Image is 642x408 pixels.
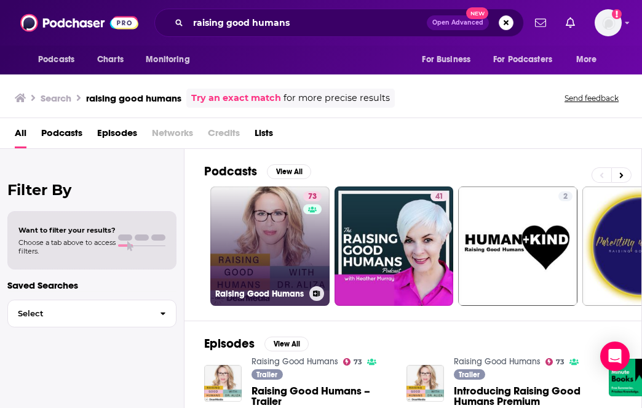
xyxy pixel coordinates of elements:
[427,15,489,30] button: Open AdvancedNew
[204,336,255,351] h2: Episodes
[256,371,277,378] span: Trailer
[89,48,131,71] a: Charts
[430,191,448,201] a: 41
[38,51,74,68] span: Podcasts
[612,9,622,19] svg: Add a profile image
[561,93,622,103] button: Send feedback
[97,123,137,148] a: Episodes
[458,186,577,306] a: 2
[576,51,597,68] span: More
[354,359,362,365] span: 73
[406,365,444,402] img: Introducing Raising Good Humans Premium
[493,51,552,68] span: For Podcasters
[568,48,612,71] button: open menu
[18,238,116,255] span: Choose a tab above to access filters.
[459,371,480,378] span: Trailer
[343,358,363,366] a: 73
[558,191,573,201] a: 2
[137,48,205,71] button: open menu
[7,181,176,199] h2: Filter By
[18,226,116,234] span: Want to filter your results?
[204,336,309,351] a: EpisodesView All
[435,191,443,203] span: 41
[432,20,483,26] span: Open Advanced
[308,191,317,203] span: 73
[530,12,551,33] a: Show notifications dropdown
[188,13,427,33] input: Search podcasts, credits, & more...
[264,337,309,351] button: View All
[30,48,90,71] button: open menu
[86,92,181,104] h3: raising good humans
[563,191,568,203] span: 2
[41,123,82,148] a: Podcasts
[7,279,176,291] p: Saved Searches
[8,310,150,318] span: Select
[252,356,338,367] a: Raising Good Humans
[561,12,580,33] a: Show notifications dropdown
[15,123,26,148] a: All
[267,164,311,179] button: View All
[204,164,311,179] a: PodcastsView All
[556,359,565,365] span: 73
[466,7,488,19] span: New
[454,356,541,367] a: Raising Good Humans
[191,91,281,105] a: Try an exact match
[600,342,630,371] div: Open Intercom Messenger
[20,11,138,34] img: Podchaser - Follow, Share and Rate Podcasts
[595,9,622,36] img: User Profile
[152,123,193,148] span: Networks
[454,386,594,407] a: Introducing Raising Good Humans Premium
[303,191,322,201] a: 73
[154,9,524,37] div: Search podcasts, credits, & more...
[283,91,390,105] span: for more precise results
[7,300,176,327] button: Select
[204,164,257,179] h2: Podcasts
[252,386,392,407] a: Raising Good Humans – Trailer
[210,186,330,306] a: 73Raising Good Humans
[485,48,570,71] button: open menu
[595,9,622,36] span: Logged in as alignPR
[215,289,304,299] h3: Raising Good Humans
[335,186,454,306] a: 41
[255,123,273,148] a: Lists
[146,51,189,68] span: Monitoring
[595,9,622,36] button: Show profile menu
[204,365,242,402] img: Raising Good Humans – Trailer
[545,358,565,366] a: 73
[97,51,124,68] span: Charts
[208,123,240,148] span: Credits
[413,48,486,71] button: open menu
[422,51,470,68] span: For Business
[41,92,71,104] h3: Search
